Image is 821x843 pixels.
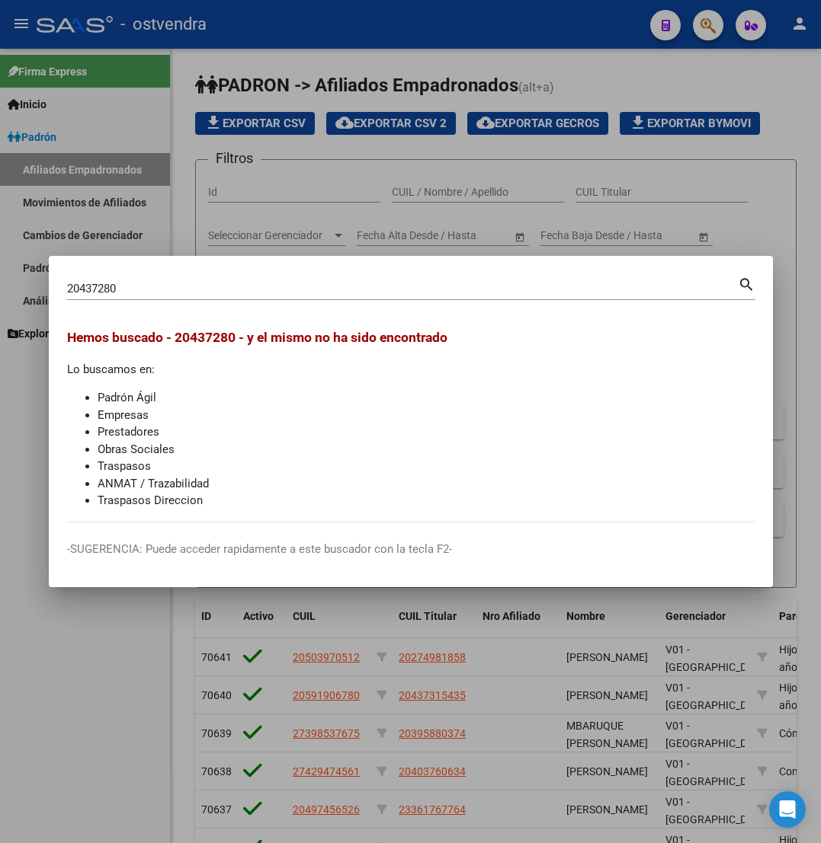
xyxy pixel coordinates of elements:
[98,458,755,475] li: Traspasos
[769,791,806,828] div: Open Intercom Messenger
[98,475,755,493] li: ANMAT / Trazabilidad
[738,274,755,292] mat-icon: search
[98,492,755,509] li: Traspasos Direccion
[98,423,755,441] li: Prestadores
[67,541,755,558] p: -SUGERENCIA: Puede acceder rapidamente a este buscador con la tecla F2-
[67,330,447,345] span: Hemos buscado - 20437280 - y el mismo no ha sido encontrado
[98,407,755,424] li: Empresas
[98,389,755,407] li: Padrón Ágil
[98,441,755,458] li: Obras Sociales
[67,327,755,509] div: Lo buscamos en:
